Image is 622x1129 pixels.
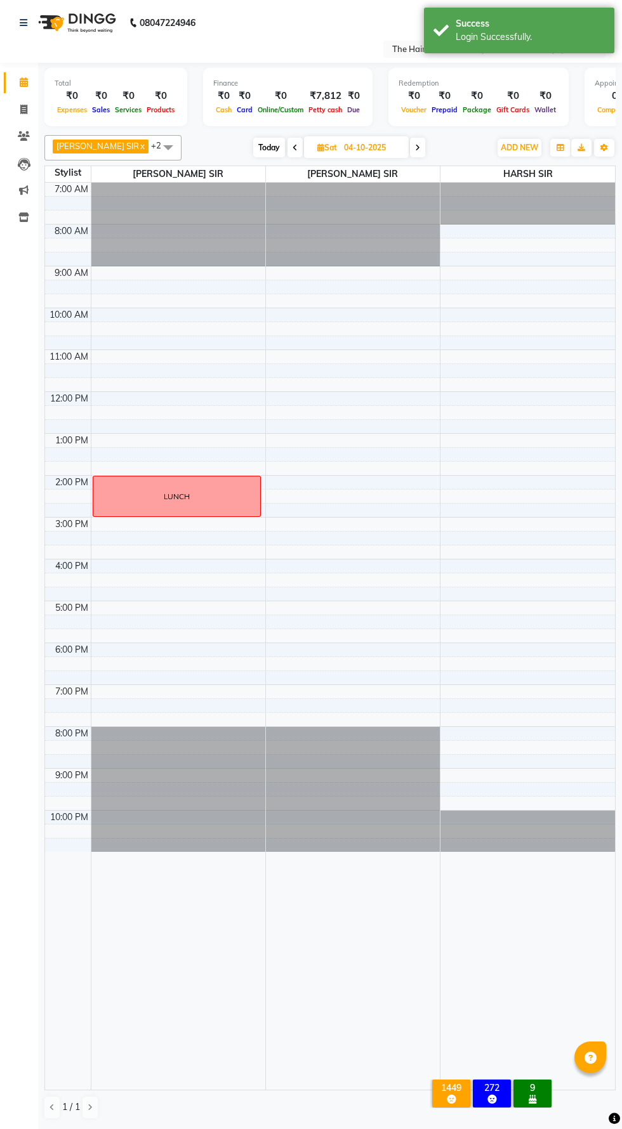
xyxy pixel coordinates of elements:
div: 12:00 PM [48,392,91,405]
div: 9:00 PM [53,769,91,782]
div: 1:00 PM [53,434,91,447]
div: ₹0 [532,89,559,103]
span: Cash [213,105,234,114]
span: Package [460,105,494,114]
span: 1 / 1 [62,1100,80,1114]
span: Online/Custom [255,105,306,114]
div: ₹0 [112,89,144,103]
div: 272 [475,1082,508,1093]
div: Stylist [45,166,91,179]
div: 7:00 AM [52,183,91,196]
div: ₹7,812 [306,89,345,103]
div: Login Successfully. [456,30,605,44]
div: ₹0 [429,89,460,103]
span: Expenses [55,105,89,114]
span: [PERSON_NAME] SIR [56,141,139,151]
div: ₹0 [345,89,362,103]
div: ₹0 [399,89,429,103]
div: Finance [213,78,362,89]
span: HARSH SIR [440,166,615,182]
div: 8:00 AM [52,225,91,238]
div: ₹0 [234,89,255,103]
a: x [139,141,145,151]
span: Today [253,138,285,157]
span: Voucher [399,105,429,114]
div: ₹0 [460,89,494,103]
span: Prepaid [429,105,460,114]
div: 8:00 PM [53,727,91,740]
span: Gift Cards [494,105,532,114]
div: 11:00 AM [47,350,91,363]
span: Wallet [532,105,559,114]
span: [PERSON_NAME] SIR [266,166,440,182]
span: Sales [89,105,112,114]
div: Redemption [399,78,559,89]
span: +2 [151,140,171,150]
span: Services [112,105,144,114]
div: ₹0 [144,89,177,103]
button: ADD NEW [498,139,541,157]
div: 10:00 AM [47,308,91,322]
span: ADD NEW [501,143,538,152]
div: 5:00 PM [53,601,91,615]
span: Card [234,105,255,114]
b: 08047224946 [140,5,195,41]
span: Products [144,105,177,114]
div: 4:00 PM [53,559,91,573]
span: Due [345,105,362,114]
div: Total [55,78,177,89]
span: Sat [314,143,340,152]
span: [PERSON_NAME] SIR [91,166,265,182]
div: 3:00 PM [53,518,91,531]
div: 7:00 PM [53,685,91,698]
div: LUNCH [164,491,190,502]
img: logo [32,5,119,41]
input: 2025-10-04 [340,138,404,157]
div: 9 [516,1082,549,1093]
div: ₹0 [255,89,306,103]
div: Success [456,17,605,30]
div: 2:00 PM [53,476,91,489]
span: Petty cash [306,105,345,114]
div: ₹0 [55,89,89,103]
div: 1449 [435,1082,468,1093]
div: ₹0 [213,89,234,103]
div: 9:00 AM [52,266,91,280]
div: 6:00 PM [53,643,91,656]
div: ₹0 [494,89,532,103]
div: 10:00 PM [48,811,91,824]
div: ₹0 [89,89,112,103]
